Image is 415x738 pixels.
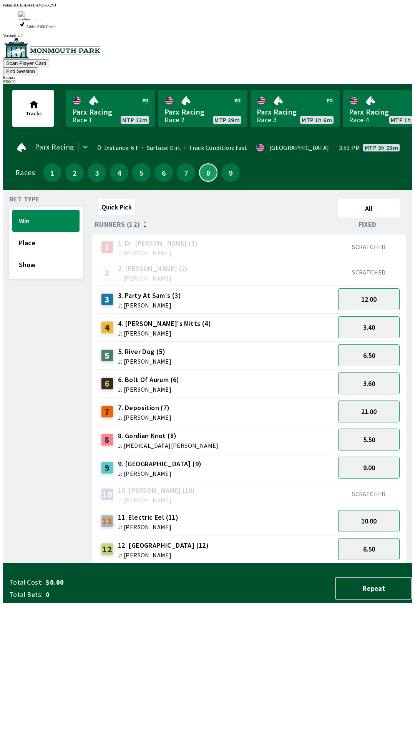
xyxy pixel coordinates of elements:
div: 2 [101,266,113,279]
span: Bet Type [9,196,40,202]
button: 6.50 [338,344,400,366]
div: Fixed [335,221,403,228]
span: 3. Party At Sam's (3) [118,291,181,301]
div: 11 [101,515,113,527]
span: J: [PERSON_NAME] [118,302,181,308]
span: 8. Gordian Knot (8) [118,431,219,441]
button: Scan Player Card [3,59,49,67]
span: J: [PERSON_NAME] [118,497,195,503]
span: Quick Pick [101,203,132,211]
span: 1 [45,170,60,175]
div: Race 2 [164,117,184,123]
span: Place [19,238,73,247]
span: All [342,204,396,213]
span: Parx Racing [164,107,241,117]
button: 5 [132,163,151,182]
button: Tracks [12,90,54,127]
span: 0 [46,590,167,599]
span: 5.50 [363,435,375,444]
span: Surface: Dirt [139,144,181,151]
span: 9. [GEOGRAPHIC_DATA] (9) [118,459,202,469]
button: Repeat [335,577,412,600]
a: Parx RacingRace 2MTP 39m [158,90,247,127]
button: 4 [110,163,128,182]
span: 4 [112,170,126,175]
button: 12.00 [338,288,400,310]
span: MTP 12m [122,117,148,123]
span: J: [PERSON_NAME] [118,414,171,421]
div: 0 [95,145,101,151]
span: Total Cost: [9,578,43,587]
span: 12.00 [361,295,377,304]
button: 1 [43,163,61,182]
button: 2 [65,163,84,182]
a: Parx RacingRace 3MTP 1h 6m [251,90,340,127]
span: 6 [156,170,171,175]
button: 9.00 [338,457,400,479]
div: Races [15,170,35,176]
div: 9 [101,462,113,474]
span: Tracks [26,110,42,117]
span: Parx Racing [35,144,74,150]
button: 6.50 [338,538,400,560]
span: 9.00 [363,463,375,472]
span: J: [PERSON_NAME] [118,386,179,392]
span: IEID-FI4J-IM3S-X2VJ [20,3,56,7]
button: End Session [3,67,38,75]
span: 2 [67,170,82,175]
div: 1 [101,241,113,253]
span: Added $100 Credit [26,25,56,29]
span: J: [PERSON_NAME] [118,275,188,281]
button: 8 [199,163,217,182]
div: SCRATCHED [338,268,400,276]
span: 11. Electric Eel (11) [118,512,178,522]
span: Distance: 6 F [104,144,139,151]
span: 7 [179,170,193,175]
span: 6.50 [363,545,375,553]
span: 1. Dr. [PERSON_NAME] (1) [118,238,198,248]
button: 5.50 [338,429,400,450]
span: J: [PERSON_NAME] [118,524,178,530]
div: $ 300.00 [3,80,412,84]
span: MTP 39m [214,117,240,123]
span: J: [PERSON_NAME] [118,250,198,256]
span: 6. Bolt Of Aurum (6) [118,375,179,385]
div: Race 1 [72,117,92,123]
span: J: [MEDICAL_DATA][PERSON_NAME] [118,442,219,449]
span: Repeat [342,584,405,593]
button: 3.60 [338,372,400,394]
div: 12 [101,543,113,555]
div: 5 [101,349,113,362]
span: 21.00 [361,407,377,416]
div: 3 [101,293,113,306]
span: Total Bets: [9,590,43,599]
span: 9 [223,170,238,175]
button: 3.40 [338,316,400,338]
button: Show [12,254,80,276]
span: 6.50 [363,351,375,360]
div: Race 3 [257,117,277,123]
span: J: [PERSON_NAME] [118,330,211,336]
span: Runners (12) [95,221,140,228]
span: $0.00 [46,578,167,587]
img: venue logo [3,38,100,58]
span: 7. Deposition (7) [118,403,171,413]
button: 3 [88,163,106,182]
span: Track Condition: Fast [181,144,247,151]
span: 10.00 [361,517,377,525]
button: Place [12,232,80,254]
span: Parx Racing [72,107,149,117]
div: 8 [101,434,113,446]
div: 4 [101,321,113,334]
div: 10 [101,488,113,500]
span: MTP 3h 25m [365,145,398,151]
div: Version 1.4.0 [3,33,412,38]
div: SCRATCHED [338,490,400,498]
div: 7 [101,406,113,418]
span: 3.40 [363,323,375,332]
span: 12. [GEOGRAPHIC_DATA] (12) [118,540,209,550]
button: 6 [154,163,173,182]
button: Quick Pick [98,199,135,215]
button: 9 [221,163,240,182]
span: Show [19,260,73,269]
